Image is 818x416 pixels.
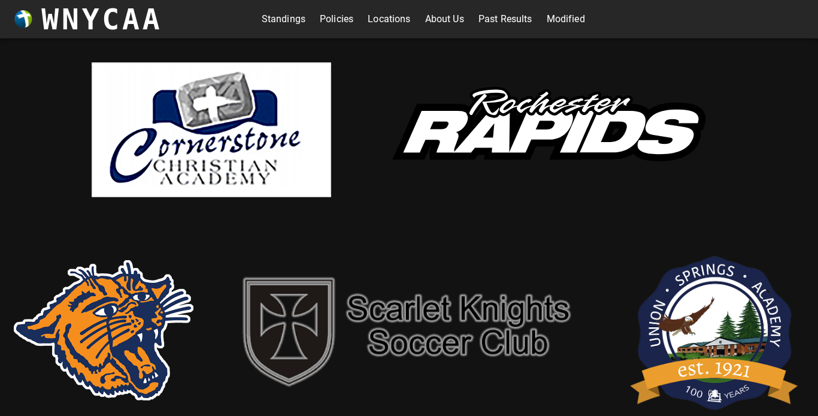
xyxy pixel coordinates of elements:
[14,260,193,400] img: rsd.png
[14,10,32,28] img: wnycaaBall.png
[92,62,331,197] img: cornerstone.png
[368,10,410,29] a: Locations
[547,10,585,29] a: Modified
[262,10,305,29] a: Standings
[41,2,162,36] h3: WNYCAA
[425,10,464,29] a: About Us
[367,64,726,197] img: rapids.svg
[478,10,532,29] a: Past Results
[229,266,589,395] img: sk.png
[320,10,353,29] a: Policies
